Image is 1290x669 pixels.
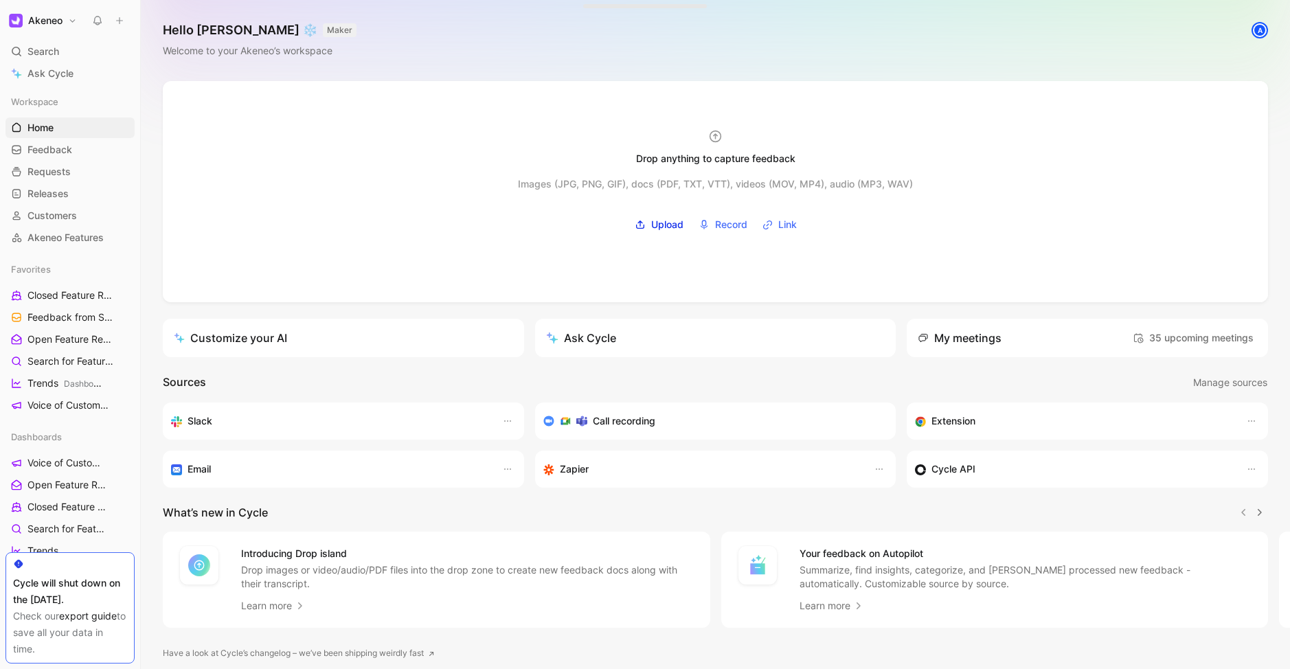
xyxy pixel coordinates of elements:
[28,14,63,27] h1: Akeneo
[518,176,913,192] div: Images (JPG, PNG, GIF), docs (PDF, TXT, VTT), videos (MOV, MP4), audio (MP3, WAV)
[11,262,51,276] span: Favorites
[5,183,135,204] a: Releases
[27,187,69,201] span: Releases
[27,43,59,60] span: Search
[5,519,135,539] a: Search for Feature Requests
[5,259,135,280] div: Favorites
[546,330,616,346] div: Ask Cycle
[27,398,111,413] span: Voice of Customers
[5,11,80,30] button: AkeneoAkeneo
[5,41,135,62] div: Search
[27,478,106,492] span: Open Feature Requests
[241,598,306,614] a: Learn more
[800,545,1252,562] h4: Your feedback on Autopilot
[188,461,211,477] h3: Email
[163,319,524,357] a: Customize your AI
[915,461,1232,477] div: Sync customers & send feedback from custom sources. Get inspired by our favorite use case
[1133,330,1254,346] span: 35 upcoming meetings
[715,216,747,233] span: Record
[5,453,135,473] a: Voice of Customers
[323,23,357,37] button: MAKER
[188,413,212,429] h3: Slack
[27,376,102,391] span: Trends
[5,373,135,394] a: TrendsDashboards
[5,161,135,182] a: Requests
[915,413,1232,429] div: Capture feedback from anywhere on the web
[27,165,71,179] span: Requests
[241,545,694,562] h4: Introducing Drop island
[5,329,135,350] a: Open Feature Requests
[27,209,77,223] span: Customers
[778,216,797,233] span: Link
[931,461,975,477] h3: Cycle API
[5,351,135,372] a: Search for Feature Requests
[27,456,103,470] span: Voice of Customers
[535,319,896,357] button: Ask Cycle
[27,121,54,135] span: Home
[171,413,488,429] div: Sync your customers, send feedback and get updates in Slack
[1129,327,1257,349] button: 35 upcoming meetings
[5,227,135,248] a: Akeneo Features
[241,563,694,591] p: Drop images or video/audio/PDF files into the drop zone to create new feedback docs along with th...
[800,563,1252,591] p: Summarize, find insights, categorize, and [PERSON_NAME] processed new feedback - automatically. C...
[758,214,802,235] button: Link
[27,288,113,303] span: Closed Feature Requests
[27,354,115,369] span: Search for Feature Requests
[5,139,135,160] a: Feedback
[163,374,206,392] h2: Sources
[560,461,589,477] h3: Zapier
[27,143,72,157] span: Feedback
[630,214,688,235] label: Upload
[1253,23,1267,37] div: A
[5,395,135,416] a: Voice of Customers
[5,497,135,517] a: Closed Feature Requests
[5,91,135,112] div: Workspace
[694,214,752,235] button: Record
[543,413,877,429] div: Record & transcribe meetings from Zoom, Meet & Teams.
[27,65,73,82] span: Ask Cycle
[163,646,435,660] a: Have a look at Cycle’s changelog – we’ve been shipping weirdly fast
[27,500,108,514] span: Closed Feature Requests
[13,608,127,657] div: Check our to save all your data in time.
[5,307,135,328] a: Feedback from Support Team
[27,522,110,536] span: Search for Feature Requests
[27,544,58,558] span: Trends
[27,231,104,245] span: Akeneo Features
[931,413,975,429] h3: Extension
[64,378,110,389] span: Dashboards
[5,475,135,495] a: Open Feature Requests
[163,43,357,59] div: Welcome to your Akeneo’s workspace
[5,205,135,226] a: Customers
[9,14,23,27] img: Akeneo
[59,610,117,622] a: export guide
[13,575,127,608] div: Cycle will shut down on the [DATE].
[5,427,135,447] div: Dashboards
[11,430,62,444] span: Dashboards
[11,95,58,109] span: Workspace
[163,22,357,38] h1: Hello [PERSON_NAME] ❄️
[1193,374,1267,391] span: Manage sources
[27,332,113,347] span: Open Feature Requests
[171,461,488,477] div: Forward emails to your feedback inbox
[5,541,135,561] a: Trends
[800,598,864,614] a: Learn more
[5,117,135,138] a: Home
[918,330,1002,346] div: My meetings
[5,285,135,306] a: Closed Feature Requests
[27,310,116,325] span: Feedback from Support Team
[174,330,287,346] div: Customize your AI
[5,427,135,627] div: DashboardsVoice of CustomersOpen Feature RequestsClosed Feature RequestsSearch for Feature Reques...
[543,461,861,477] div: Capture feedback from thousands of sources with Zapier (survey results, recordings, sheets, etc).
[5,63,135,84] a: Ask Cycle
[163,504,268,521] h2: What’s new in Cycle
[636,150,795,167] div: Drop anything to capture feedback
[1192,374,1268,392] button: Manage sources
[593,413,655,429] h3: Call recording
